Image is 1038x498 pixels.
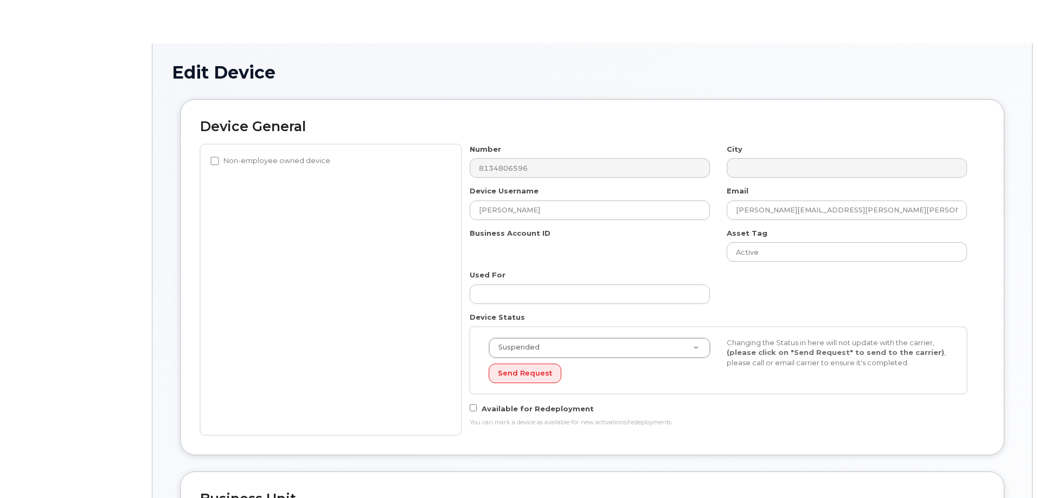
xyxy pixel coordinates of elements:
[492,342,540,352] span: Suspended
[727,144,742,154] label: City
[489,338,710,358] a: Suspended
[719,338,957,368] div: Changing the Status in here will not update with the carrier, , please call or email carrier to e...
[470,312,525,322] label: Device Status
[172,63,1013,82] h1: Edit Device
[727,348,944,357] strong: (please click on "Send Request" to send to the carrier)
[210,154,330,167] label: Non-employee owned device
[200,119,984,134] h2: Device General
[470,228,550,238] label: Business Account ID
[727,186,748,196] label: Email
[470,404,477,411] input: Available for Redeployment
[470,144,501,154] label: Number
[470,270,505,280] label: Used For
[210,157,219,165] input: Non-employee owned device
[470,186,539,196] label: Device Username
[727,228,767,238] label: Asset Tag
[482,404,594,413] span: Available for Redeployment
[489,364,561,384] button: Send Request
[470,418,967,427] div: You can mark a device as available for new activations/redeployments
